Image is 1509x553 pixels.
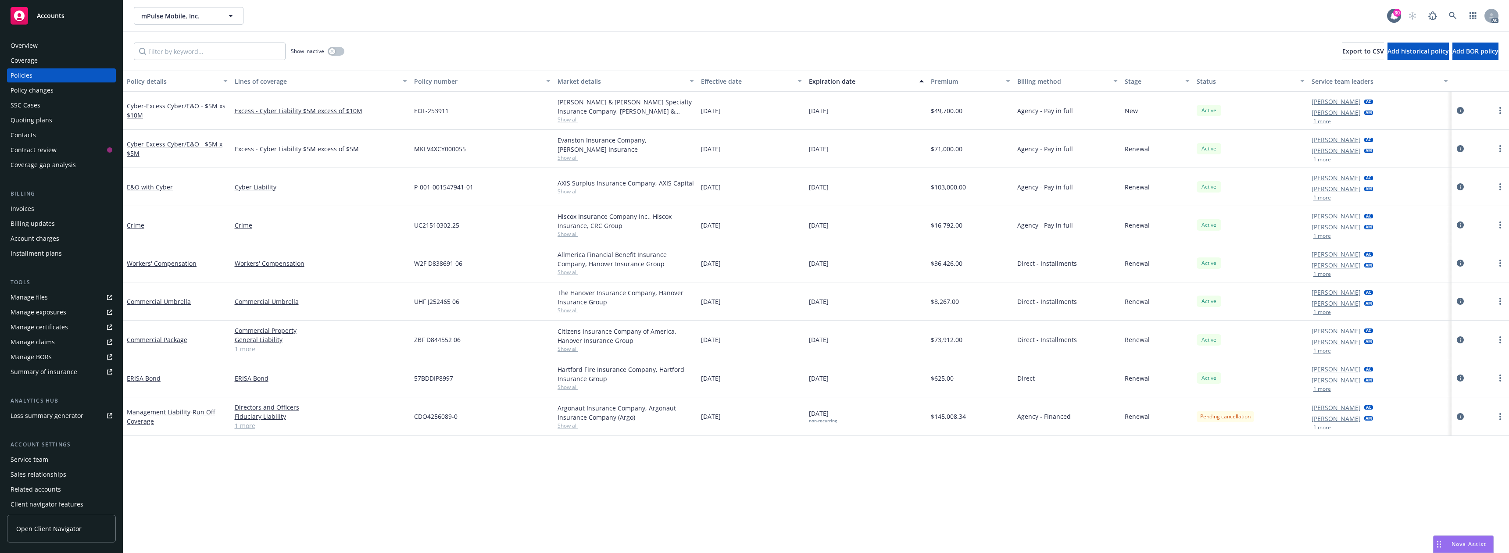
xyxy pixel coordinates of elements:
a: E&O with Cyber [127,183,173,191]
span: Direct [1017,374,1035,383]
div: Coverage gap analysis [11,158,76,172]
a: Commercial Umbrella [235,297,407,306]
a: Commercial Package [127,335,187,344]
div: Allmerica Financial Benefit Insurance Company, Hanover Insurance Group [558,250,694,268]
button: 1 more [1313,386,1331,392]
button: 1 more [1313,271,1331,277]
span: [DATE] [809,182,829,192]
a: circleInformation [1455,335,1466,345]
span: EOL-253911 [414,106,449,115]
a: circleInformation [1455,411,1466,422]
button: Billing method [1014,71,1122,92]
div: Manage files [11,290,48,304]
a: more [1495,105,1505,116]
span: [DATE] [809,221,829,230]
div: SSC Cases [11,98,40,112]
span: $8,267.00 [931,297,959,306]
span: - Excess Cyber/E&O - $5M xs $10M [127,102,225,119]
span: Renewal [1125,374,1150,383]
span: P-001-001547941-01 [414,182,473,192]
button: Status [1193,71,1308,92]
div: non-recurring [809,418,837,424]
span: New [1125,106,1138,115]
a: Manage exposures [7,305,116,319]
span: Active [1200,221,1218,229]
span: Renewal [1125,297,1150,306]
span: Pending cancellation [1200,413,1251,421]
a: [PERSON_NAME] [1312,222,1361,232]
span: Show all [558,345,694,353]
a: circleInformation [1455,373,1466,383]
span: Renewal [1125,182,1150,192]
a: [PERSON_NAME] [1312,146,1361,155]
button: Expiration date [805,71,927,92]
input: Filter by keyword... [134,43,286,60]
span: Renewal [1125,144,1150,153]
div: Sales relationships [11,467,66,482]
div: Installment plans [11,246,62,260]
span: Active [1200,107,1218,114]
span: Show all [558,383,694,391]
a: Directors and Officers [235,403,407,412]
span: [DATE] [809,259,829,268]
div: Hiscox Insurance Company Inc., Hiscox Insurance, CRC Group [558,212,694,230]
span: $71,000.00 [931,144,962,153]
button: 1 more [1313,348,1331,353]
a: more [1495,335,1505,345]
span: Direct - Installments [1017,335,1077,344]
div: 30 [1393,9,1401,17]
span: Export to CSV [1342,47,1384,55]
span: Renewal [1125,335,1150,344]
a: Invoices [7,202,116,216]
a: Billing updates [7,217,116,231]
span: [DATE] [809,144,829,153]
a: [PERSON_NAME] [1312,135,1361,144]
a: Crime [235,221,407,230]
a: Accounts [7,4,116,28]
a: Start snowing [1404,7,1421,25]
a: SSC Cases [7,98,116,112]
div: The Hanover Insurance Company, Hanover Insurance Group [558,288,694,307]
a: [PERSON_NAME] [1312,403,1361,412]
div: Client navigator features [11,497,83,511]
a: [PERSON_NAME] [1312,211,1361,221]
div: Policy details [127,77,218,86]
span: [DATE] [701,412,721,421]
a: [PERSON_NAME] [1312,337,1361,346]
span: MKLV4XCY000055 [414,144,466,153]
span: Add historical policy [1387,47,1449,55]
div: Effective date [701,77,792,86]
button: Policy details [123,71,231,92]
a: ERISA Bond [235,374,407,383]
a: Commercial Umbrella [127,297,191,306]
span: Show all [558,116,694,123]
button: 1 more [1313,119,1331,124]
span: Active [1200,145,1218,153]
a: more [1495,373,1505,383]
a: Commercial Property [235,326,407,335]
a: [PERSON_NAME] [1312,173,1361,182]
button: mPulse Mobile, Inc. [134,7,243,25]
a: [PERSON_NAME] [1312,299,1361,308]
a: [PERSON_NAME] [1312,108,1361,117]
div: Related accounts [11,482,61,496]
a: Switch app [1464,7,1482,25]
span: Agency - Pay in full [1017,182,1073,192]
span: UHF J252465 06 [414,297,459,306]
button: 1 more [1313,195,1331,200]
span: ZBF D844552 06 [414,335,461,344]
a: Cyber [127,140,222,157]
a: [PERSON_NAME] [1312,184,1361,193]
span: [DATE] [809,106,829,115]
span: CDO4256089-0 [414,412,458,421]
span: Show all [558,230,694,238]
a: Cyber Liability [235,182,407,192]
a: [PERSON_NAME] [1312,375,1361,385]
a: General Liability [235,335,407,344]
a: Quoting plans [7,113,116,127]
a: Related accounts [7,482,116,496]
div: Manage BORs [11,350,52,364]
div: Manage certificates [11,320,68,334]
span: W2F D838691 06 [414,259,462,268]
div: Policy number [414,77,541,86]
